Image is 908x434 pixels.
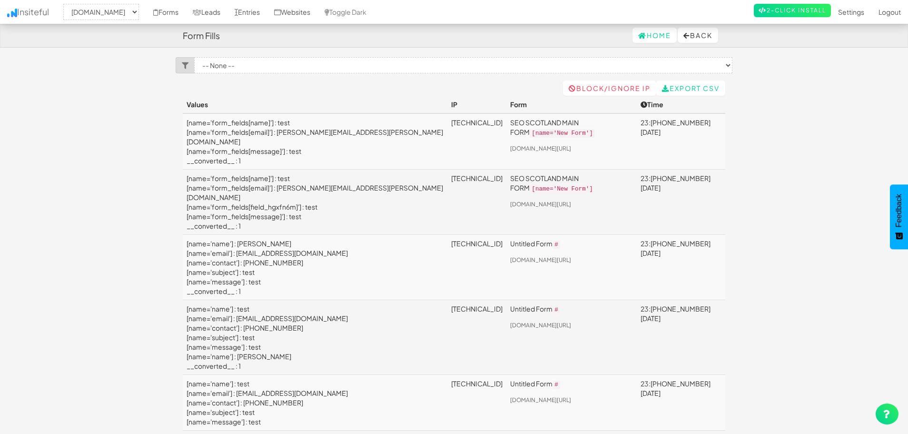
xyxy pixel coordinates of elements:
td: 23:[PHONE_NUMBER][DATE] [637,375,725,431]
p: Untitled Form [510,239,633,250]
a: [DOMAIN_NAME][URL] [510,256,571,263]
a: [DOMAIN_NAME][URL] [510,201,571,208]
code: # [553,306,560,314]
td: [name='name'] : [PERSON_NAME] [name='email'] : [EMAIL_ADDRESS][DOMAIN_NAME] [name='contact'] : [P... [183,235,447,300]
p: SEO SCOTLAND MAIN FORM [510,173,633,194]
code: # [553,381,560,389]
button: Back [678,28,718,43]
a: Export CSV [656,81,725,96]
th: IP [447,96,506,113]
p: Untitled Form [510,304,633,315]
td: 23:[PHONE_NUMBER][DATE] [637,300,725,375]
a: [DOMAIN_NAME][URL] [510,145,571,152]
code: [name='New Form'] [530,185,594,193]
th: Time [637,96,725,113]
code: [name='New Form'] [530,129,594,138]
a: [TECHNICAL_ID] [451,118,503,127]
td: [name='form_fields[name]'] : test [name='form_fields[email]'] : [PERSON_NAME][EMAIL_ADDRESS][PERS... [183,170,447,235]
span: Feedback [895,194,903,227]
a: Home [632,28,677,43]
th: Values [183,96,447,113]
a: [DOMAIN_NAME][URL] [510,396,571,404]
td: 23:[PHONE_NUMBER][DATE] [637,235,725,300]
td: [name='name'] : test [name='email'] : [EMAIL_ADDRESS][DOMAIN_NAME] [name='contact'] : [PHONE_NUMB... [183,300,447,375]
code: # [553,241,560,249]
td: 23:[PHONE_NUMBER][DATE] [637,170,725,235]
a: 2-Click Install [754,4,831,17]
th: Form [506,96,637,113]
a: [TECHNICAL_ID] [451,304,503,313]
h4: Form Fills [183,31,220,40]
a: [TECHNICAL_ID] [451,239,503,248]
button: Feedback - Show survey [890,184,908,249]
p: Untitled Form [510,379,633,390]
a: [DOMAIN_NAME][URL] [510,322,571,329]
a: Block/Ignore IP [563,81,656,96]
img: icon.png [7,9,17,17]
a: [TECHNICAL_ID] [451,174,503,182]
td: [name='name'] : test [name='email'] : [EMAIL_ADDRESS][DOMAIN_NAME] [name='contact'] : [PHONE_NUMB... [183,375,447,431]
a: [TECHNICAL_ID] [451,379,503,388]
td: [name='form_fields[name]'] : test [name='form_fields[email]'] : [PERSON_NAME][EMAIL_ADDRESS][PERS... [183,113,447,170]
td: 23:[PHONE_NUMBER][DATE] [637,113,725,170]
p: SEO SCOTLAND MAIN FORM [510,118,633,138]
